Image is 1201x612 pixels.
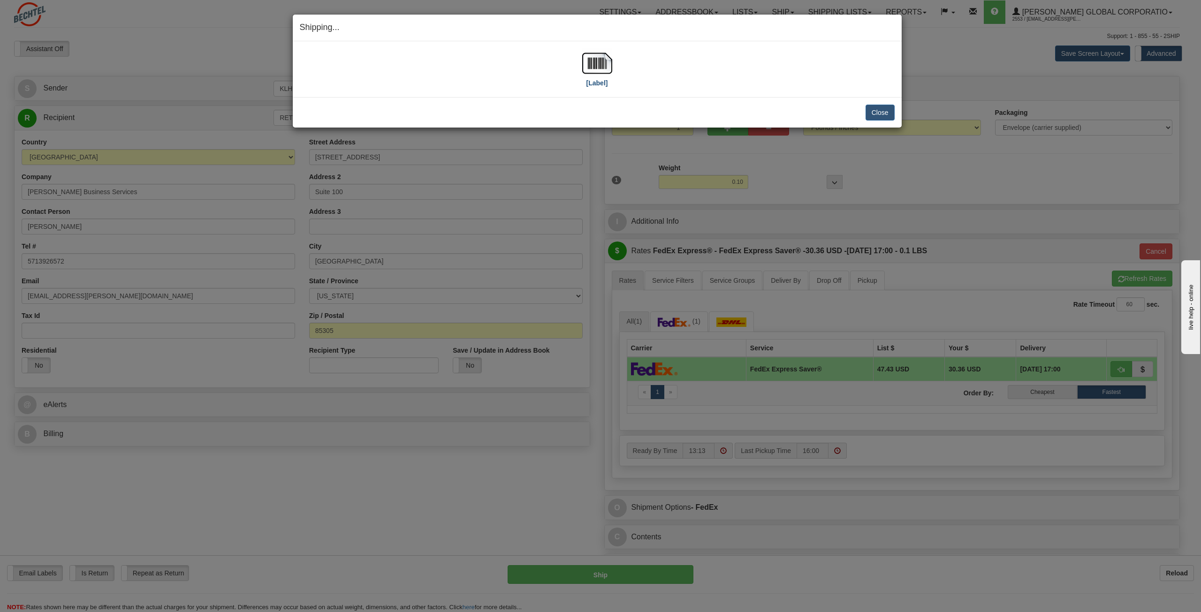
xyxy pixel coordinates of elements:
iframe: chat widget [1179,258,1200,354]
span: Shipping... [300,23,340,32]
button: Close [866,105,895,121]
div: live help - online [7,8,87,15]
a: [Label] [582,59,612,86]
img: barcode.jpg [582,48,612,78]
label: [Label] [586,78,608,88]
